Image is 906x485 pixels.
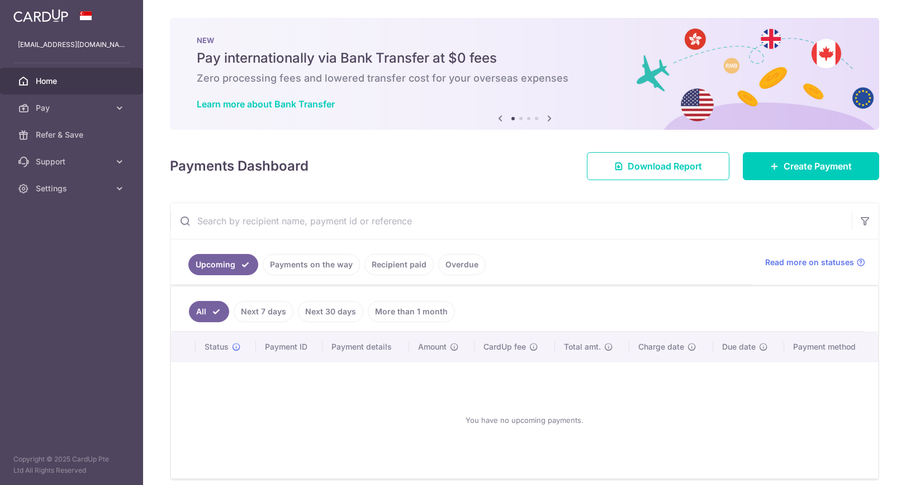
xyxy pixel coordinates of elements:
[189,301,229,322] a: All
[197,49,852,67] h5: Pay internationally via Bank Transfer at $0 fees
[298,301,363,322] a: Next 30 days
[765,257,854,268] span: Read more on statuses
[263,254,360,275] a: Payments on the way
[564,341,601,352] span: Total amt.
[628,159,702,173] span: Download Report
[234,301,293,322] a: Next 7 days
[483,341,526,352] span: CardUp fee
[638,341,684,352] span: Charge date
[36,156,110,167] span: Support
[197,72,852,85] h6: Zero processing fees and lowered transfer cost for your overseas expenses
[256,332,323,361] th: Payment ID
[438,254,486,275] a: Overdue
[722,341,756,352] span: Due date
[368,301,455,322] a: More than 1 month
[364,254,434,275] a: Recipient paid
[36,183,110,194] span: Settings
[188,254,258,275] a: Upcoming
[170,18,879,130] img: Bank transfer banner
[322,332,409,361] th: Payment details
[418,341,447,352] span: Amount
[587,152,729,180] a: Download Report
[743,152,879,180] a: Create Payment
[18,39,125,50] p: [EMAIL_ADDRESS][DOMAIN_NAME]
[36,76,110,87] span: Home
[36,129,110,140] span: Refer & Save
[784,159,852,173] span: Create Payment
[784,332,878,361] th: Payment method
[36,102,110,114] span: Pay
[170,156,309,176] h4: Payments Dashboard
[13,9,68,22] img: CardUp
[184,371,865,469] div: You have no upcoming payments.
[197,36,852,45] p: NEW
[765,257,865,268] a: Read more on statuses
[197,98,335,110] a: Learn more about Bank Transfer
[205,341,229,352] span: Status
[170,203,852,239] input: Search by recipient name, payment id or reference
